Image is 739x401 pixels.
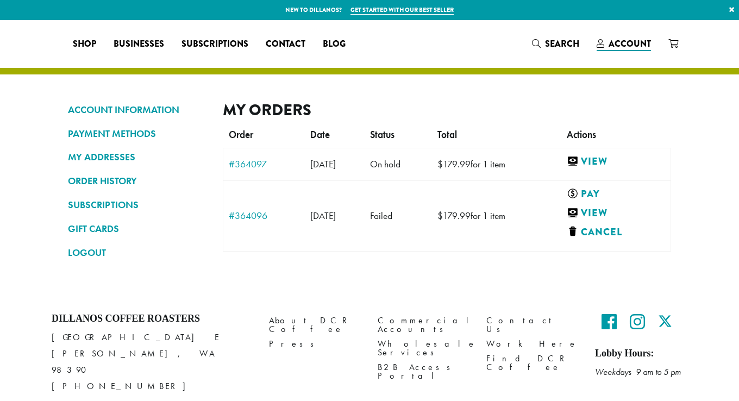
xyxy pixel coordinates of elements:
a: LOGOUT [68,243,206,262]
span: Account [609,37,651,50]
span: Shop [73,37,96,51]
a: Shop [64,35,105,53]
span: Blog [323,37,346,51]
a: Pay [567,187,661,201]
span: 179.99 [437,158,471,170]
a: Wholesale Services [378,337,470,360]
span: Subscriptions [181,37,248,51]
nav: Account pages [68,101,206,271]
a: GIFT CARDS [68,220,206,238]
h2: My Orders [223,101,671,120]
a: Get started with our best seller [350,5,454,15]
a: B2B Access Portal [378,360,470,384]
a: ORDER HISTORY [68,172,206,190]
a: View [567,155,665,168]
a: Work Here [486,337,579,352]
td: for 1 item [432,180,561,251]
a: Contact Us [486,313,579,336]
h5: Lobby Hours: [595,348,687,360]
a: About DCR Coffee [269,313,361,336]
a: Commercial Accounts [378,313,470,336]
span: Search [545,37,579,50]
a: #364096 [229,211,299,221]
span: Total [437,129,457,141]
span: $ [437,210,443,222]
span: Date [310,129,330,141]
a: MY ADDRESSES [68,148,206,166]
a: Cancel [567,225,665,239]
span: Actions [567,129,596,141]
a: ACCOUNT INFORMATION [68,101,206,119]
p: [GEOGRAPHIC_DATA] E [PERSON_NAME], WA 98390 [PHONE_NUMBER] [52,329,253,394]
h4: Dillanos Coffee Roasters [52,313,253,325]
span: Order [229,129,253,141]
a: Press [269,337,361,352]
td: On hold [365,148,433,180]
a: PAYMENT METHODS [68,124,206,143]
em: Weekdays 9 am to 5 pm [595,366,681,378]
a: SUBSCRIPTIONS [68,196,206,214]
span: [DATE] [310,210,336,222]
a: #364097 [229,159,299,169]
span: Businesses [114,37,164,51]
span: $ [437,158,443,170]
td: for 1 item [432,148,561,180]
span: Status [370,129,394,141]
a: Find DCR Coffee [486,352,579,375]
a: Search [523,35,588,53]
a: View [567,206,661,220]
span: 179.99 [437,210,471,222]
td: Failed [365,180,433,251]
span: Contact [266,37,305,51]
span: [DATE] [310,158,336,170]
